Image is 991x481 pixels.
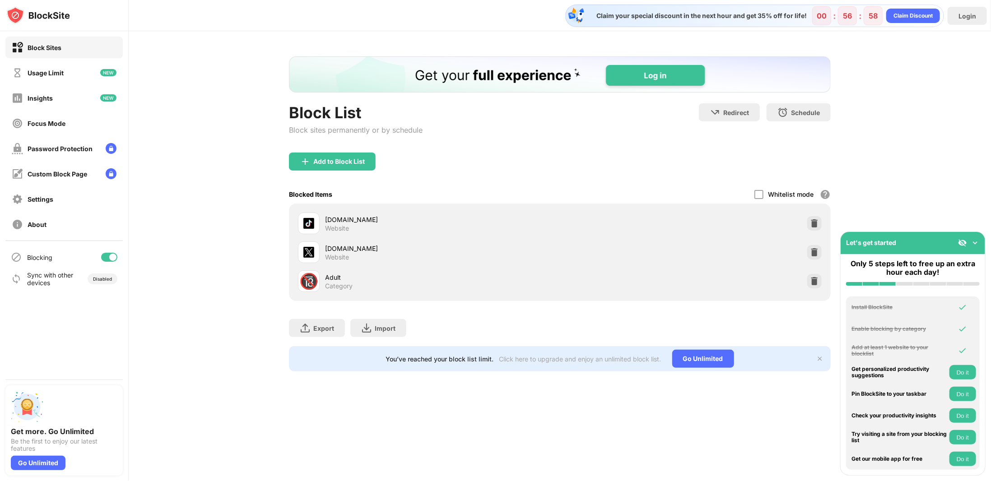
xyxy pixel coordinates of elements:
img: lock-menu.svg [106,143,116,154]
img: favicons [303,247,314,258]
div: : [857,9,864,23]
div: About [28,221,47,228]
img: settings-off.svg [12,194,23,205]
img: push-unlimited.svg [11,391,43,423]
div: Install BlockSite [851,304,947,310]
div: Schedule [791,109,820,116]
div: Only 5 steps left to free up an extra hour each day! [846,259,980,277]
div: Disabled [93,276,112,282]
div: Blocked Items [289,190,332,198]
img: new-icon.svg [100,94,116,102]
div: Get personalized productivity suggestions [851,366,947,379]
div: Category [325,282,353,290]
div: Export [313,324,334,332]
iframe: Banner [289,56,831,92]
div: Usage Limit [28,69,64,77]
div: Block Sites [28,44,61,51]
img: new-icon.svg [100,69,116,76]
div: Claim Discount [893,11,933,20]
img: customize-block-page-off.svg [12,168,23,180]
img: eye-not-visible.svg [958,238,967,247]
div: Website [325,253,349,261]
img: focus-off.svg [12,118,23,129]
div: Claim your special discount in the next hour and get 35% off for life! [591,12,807,20]
div: You’ve reached your block list limit. [386,355,494,363]
div: Get more. Go Unlimited [11,427,117,436]
img: specialOfferDiscount.svg [568,7,586,25]
div: Focus Mode [28,120,65,127]
img: about-off.svg [12,219,23,230]
img: favicons [303,218,314,229]
img: lock-menu.svg [106,168,116,179]
img: x-button.svg [816,355,824,362]
div: Blocking [27,254,52,261]
div: Go Unlimited [672,350,734,368]
button: Do it [949,408,976,423]
button: Do it [949,365,976,379]
img: time-usage-off.svg [12,67,23,79]
div: Pin BlockSite to your taskbar [851,391,947,397]
div: Add at least 1 website to your blocklist [851,344,947,357]
div: Redirect [723,109,749,116]
div: [DOMAIN_NAME] [325,215,560,224]
div: Password Protection [28,145,93,153]
div: Try visiting a site from your blocking list [851,431,947,444]
div: Settings [28,195,53,203]
img: logo-blocksite.svg [6,6,70,24]
div: Login [958,12,976,20]
div: Custom Block Page [28,170,87,178]
img: omni-check.svg [958,346,967,355]
div: : [831,9,838,23]
button: Do it [949,452,976,466]
div: Enable blocking by category [851,326,947,332]
div: Import [375,324,395,332]
img: omni-setup-toggle.svg [971,238,980,247]
img: insights-off.svg [12,92,23,104]
div: 58 [869,11,878,20]
div: 🔞 [299,272,318,291]
img: omni-check.svg [958,324,967,333]
div: Block sites permanently or by schedule [289,125,423,134]
button: Do it [949,387,976,401]
div: Check your productivity insights [851,412,947,419]
div: Adult [325,273,560,282]
div: Go Unlimited [11,456,65,470]
img: password-protection-off.svg [12,143,23,154]
div: Whitelist mode [768,190,814,198]
div: Block List [289,103,423,122]
div: Get our mobile app for free [851,456,947,462]
img: omni-check.svg [958,303,967,312]
div: Add to Block List [313,158,365,165]
div: Sync with other devices [27,271,74,287]
img: sync-icon.svg [11,273,22,284]
img: block-on.svg [12,42,23,53]
div: Be the first to enjoy our latest features [11,438,117,452]
div: [DOMAIN_NAME] [325,244,560,253]
div: Insights [28,94,53,102]
button: Do it [949,430,976,444]
div: Let's get started [846,239,896,246]
div: Click here to upgrade and enjoy an unlimited block list. [499,355,661,363]
div: Website [325,224,349,232]
img: blocking-icon.svg [11,252,22,263]
div: 56 [843,11,852,20]
div: 00 [817,11,827,20]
